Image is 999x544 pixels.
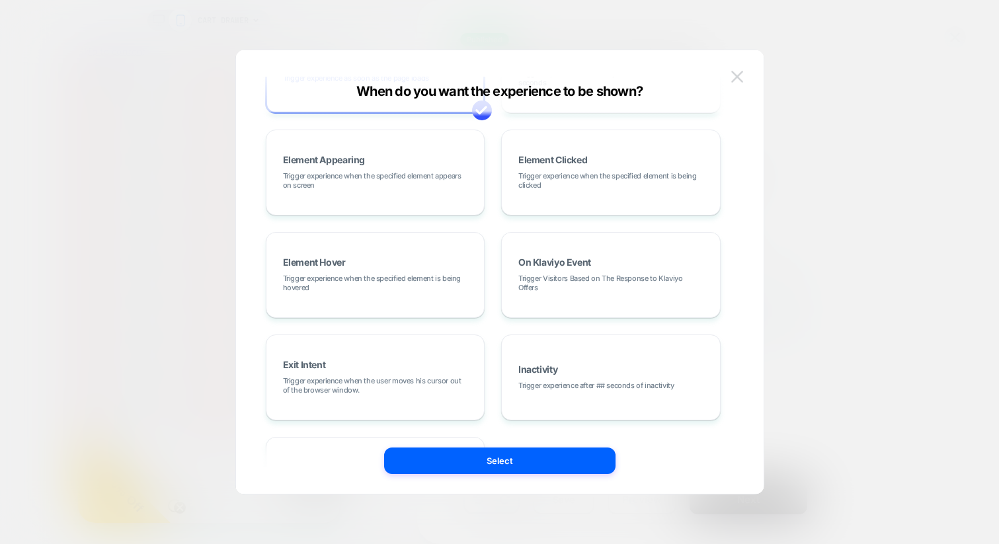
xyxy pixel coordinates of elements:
span: Trigger experience when the user moves his cursor out of the browser window. [283,376,468,395]
span: Get 10% Off [8,412,68,473]
inbox-online-store-chat: Shopify online store chat [223,427,251,470]
button: Select [384,447,616,474]
span: When do you want the experience to be shown? [356,83,643,99]
span: Element Clicked [518,155,587,165]
img: close [731,71,743,82]
span: Trigger experience after the specified amount of seconds [518,69,703,87]
span: Inactivity [518,365,557,374]
span: Trigger experience when the specified element is being hovered [283,274,468,292]
span: On Klaviyo Event [518,258,591,267]
span: Trigger experience when the specified element is being clicked [518,171,703,190]
button: Close teaser [90,457,103,470]
span: Trigger Visitors Based on The Response to Klaviyo Offers [518,274,703,292]
span: Trigger experience when the specified element appears on screen [283,171,468,190]
span: Trigger experience after ## seconds of inactivity [518,381,674,390]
